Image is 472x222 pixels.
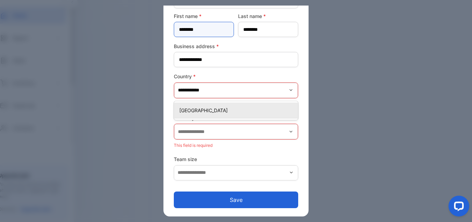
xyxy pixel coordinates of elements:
p: This field is required [174,100,298,109]
label: First name [174,12,234,20]
label: Business address [174,43,298,50]
label: Last name [238,12,298,20]
label: Country [174,73,298,80]
p: [GEOGRAPHIC_DATA] [179,107,295,114]
iframe: LiveChat chat widget [443,193,472,222]
label: Team size [174,156,298,163]
p: This field is required [174,141,298,150]
button: Save [174,192,298,208]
